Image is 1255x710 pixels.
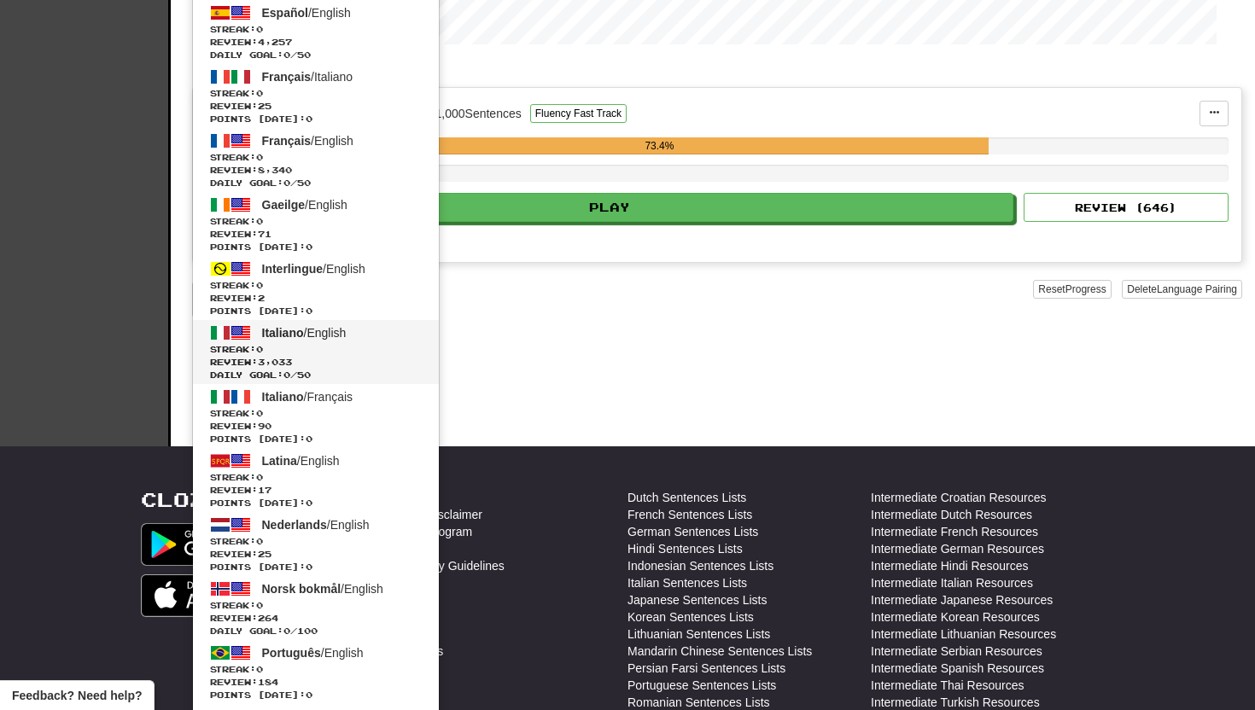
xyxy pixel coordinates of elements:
[627,626,770,643] a: Lithuanian Sentences Lists
[193,448,439,512] a: Latina/EnglishStreak:0 Review:17Points [DATE]:0
[193,256,439,320] a: Interlingue/EnglishStreak:0 Review:2Points [DATE]:0
[210,689,422,701] span: Points [DATE]: 0
[1065,283,1106,295] span: Progress
[256,600,263,610] span: 0
[256,472,263,482] span: 0
[871,591,1053,608] a: Intermediate Japanese Resources
[262,390,304,404] span: Italiano
[256,88,263,98] span: 0
[210,292,422,305] span: Review: 2
[627,540,743,557] a: Hindi Sentences Lists
[193,384,439,448] a: Italiano/FrançaisStreak:0 Review:90Points [DATE]:0
[210,676,422,689] span: Review: 184
[141,574,285,617] img: Get it on App Store
[256,280,263,290] span: 0
[1033,280,1111,299] button: ResetProgress
[262,326,347,340] span: / English
[210,241,422,253] span: Points [DATE]: 0
[283,49,290,60] span: 0
[210,625,422,637] span: Daily Goal: / 100
[262,518,370,532] span: / English
[283,370,290,380] span: 0
[256,408,263,418] span: 0
[210,663,422,676] span: Streak:
[210,471,422,484] span: Streak:
[210,36,422,49] span: Review: 4,257
[141,523,284,566] img: Get it on Google Play
[627,489,746,506] a: Dutch Sentences Lists
[871,660,1044,677] a: Intermediate Spanish Resources
[210,228,422,241] span: Review: 71
[210,100,422,113] span: Review: 25
[435,105,522,122] div: 1,000 Sentences
[210,561,422,573] span: Points [DATE]: 0
[262,262,365,276] span: / English
[1157,283,1237,295] span: Language Pairing
[210,407,422,420] span: Streak:
[871,626,1056,643] a: Intermediate Lithuanian Resources
[262,518,327,532] span: Nederlands
[193,128,439,192] a: Français/EnglishStreak:0 Review:8,340Daily Goal:0/50
[627,591,767,608] a: Japanese Sentences Lists
[262,262,324,276] span: Interlingue
[210,151,422,164] span: Streak:
[210,497,422,509] span: Points [DATE]: 0
[256,216,263,226] span: 0
[262,134,312,148] span: Français
[871,523,1038,540] a: Intermediate French Resources
[256,664,263,674] span: 0
[193,576,439,640] a: Norsk bokmål/EnglishStreak:0 Review:264Daily Goal:0/100
[262,70,353,84] span: / Italiano
[256,344,263,354] span: 0
[330,137,988,154] div: 73.4%
[871,557,1028,574] a: Intermediate Hindi Resources
[210,343,422,356] span: Streak:
[256,152,263,162] span: 0
[210,369,422,381] span: Daily Goal: / 50
[530,104,627,123] button: Fluency Fast Track
[871,506,1032,523] a: Intermediate Dutch Resources
[262,454,340,468] span: / English
[871,677,1024,694] a: Intermediate Thai Resources
[193,640,439,704] a: Português/EnglishStreak:0 Review:184Points [DATE]:0
[210,420,422,433] span: Review: 90
[627,677,776,694] a: Portuguese Sentences Lists
[210,433,422,445] span: Points [DATE]: 0
[627,660,785,677] a: Persian Farsi Sentences Lists
[262,6,308,20] span: Español
[193,320,439,384] a: Italiano/EnglishStreak:0 Review:3,033Daily Goal:0/50
[210,113,422,125] span: Points [DATE]: 0
[210,87,422,100] span: Streak:
[210,356,422,369] span: Review: 3,033
[210,164,422,177] span: Review: 8,340
[210,548,422,561] span: Review: 25
[262,390,353,404] span: / Français
[193,512,439,576] a: Nederlands/EnglishStreak:0 Review:25Points [DATE]:0
[210,535,422,548] span: Streak:
[210,49,422,61] span: Daily Goal: / 50
[262,582,341,596] span: Norsk bokmål
[627,643,812,660] a: Mandarin Chinese Sentences Lists
[210,177,422,189] span: Daily Goal: / 50
[210,23,422,36] span: Streak:
[627,608,754,626] a: Korean Sentences Lists
[206,193,1013,222] button: Play
[256,24,263,34] span: 0
[141,489,318,510] a: Clozemaster
[210,215,422,228] span: Streak:
[627,523,758,540] a: German Sentences Lists
[256,536,263,546] span: 0
[262,198,306,212] span: Gaeilge
[210,484,422,497] span: Review: 17
[871,574,1033,591] a: Intermediate Italian Resources
[384,557,505,574] a: Community Guidelines
[262,582,383,596] span: / English
[262,454,297,468] span: Latina
[1122,280,1242,299] button: DeleteLanguage Pairing
[262,6,351,20] span: / English
[262,134,353,148] span: / English
[262,326,304,340] span: Italiano
[210,279,422,292] span: Streak:
[210,599,422,612] span: Streak:
[283,177,290,188] span: 0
